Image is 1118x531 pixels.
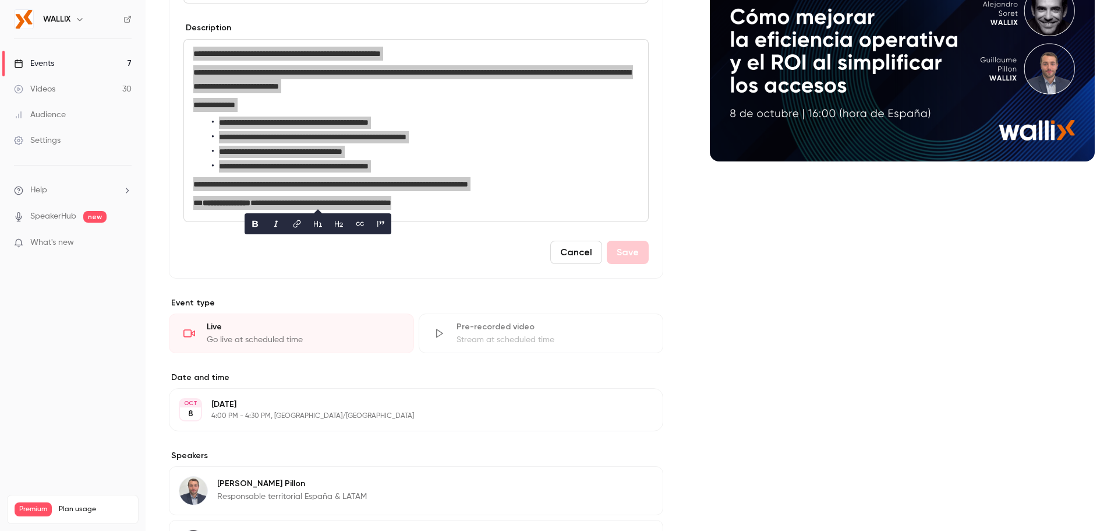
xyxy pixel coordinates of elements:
a: SpeakerHub [30,210,76,223]
button: bold [246,214,264,233]
p: Event type [169,297,663,309]
div: Events [14,58,54,69]
button: Cancel [550,241,602,264]
iframe: Noticeable Trigger [118,238,132,248]
div: Pre-recorded videoStream at scheduled time [419,314,664,353]
div: Go live at scheduled time [207,334,399,346]
span: What's new [30,237,74,249]
p: Responsable territorial España & LATAM [217,491,367,502]
div: editor [184,40,648,221]
span: Premium [15,502,52,516]
li: help-dropdown-opener [14,184,132,196]
div: Live [207,321,399,333]
img: WALLIX [15,10,33,29]
div: OCT [180,399,201,407]
div: Settings [14,135,61,146]
label: Description [183,22,231,34]
p: [PERSON_NAME] Pillon [217,478,367,490]
section: description [183,39,649,222]
div: Audience [14,109,66,121]
div: Stream at scheduled time [457,334,649,346]
img: Guillaume Pillon [179,477,207,505]
span: Help [30,184,47,196]
div: Pre-recorded video [457,321,649,333]
label: Speakers [169,450,663,462]
label: Date and time [169,372,663,384]
button: blockquote [372,214,390,233]
p: [DATE] [211,399,602,410]
p: 8 [188,408,193,420]
div: Guillaume Pillon[PERSON_NAME] PillonResponsable territorial España & LATAM [169,466,663,515]
p: 4:00 PM - 4:30 PM, [GEOGRAPHIC_DATA]/[GEOGRAPHIC_DATA] [211,412,602,421]
button: link [288,214,306,233]
h6: WALLIX [43,13,70,25]
div: Videos [14,83,55,95]
span: new [83,211,107,223]
span: Plan usage [59,505,131,514]
button: italic [267,214,285,233]
div: LiveGo live at scheduled time [169,314,414,353]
